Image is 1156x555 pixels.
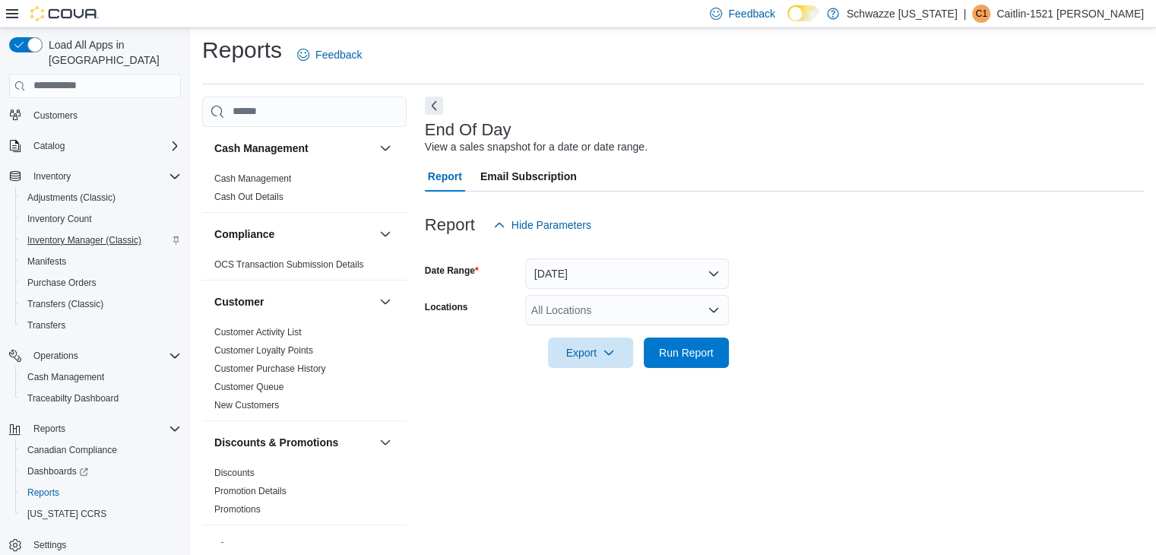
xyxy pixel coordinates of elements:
button: Export [548,338,633,368]
span: Canadian Compliance [27,444,117,456]
span: Inventory Count [27,213,92,225]
a: Cash Out Details [214,192,283,202]
span: Purchase Orders [21,274,181,292]
a: [US_STATE] CCRS [21,505,112,523]
button: Compliance [376,225,394,243]
button: Customer [376,293,394,311]
span: Transfers (Classic) [27,298,103,310]
span: Canadian Compliance [21,441,181,459]
span: Settings [33,539,66,551]
button: Customer [214,294,373,309]
a: Reports [21,484,65,502]
span: Load All Apps in [GEOGRAPHIC_DATA] [43,37,181,68]
a: Customer Activity List [214,327,302,338]
span: Inventory Manager (Classic) [21,231,181,249]
span: Purchase Orders [27,277,97,289]
span: Dashboards [27,465,88,477]
span: Customers [27,106,181,125]
span: Cash Management [27,371,104,383]
a: Adjustments (Classic) [21,189,122,207]
button: Canadian Compliance [15,439,187,461]
button: Operations [3,345,187,366]
h3: Compliance [214,227,274,242]
a: Dashboards [21,462,94,480]
span: Promotion Details [214,485,287,497]
span: OCS Transaction Submission Details [214,258,364,271]
span: Export [557,338,624,368]
button: Discounts & Promotions [214,435,373,450]
span: Feedback [728,6,774,21]
span: Washington CCRS [21,505,181,523]
span: Feedback [315,47,362,62]
span: Report [428,161,462,192]
p: Caitlin-1521 [PERSON_NAME] [996,5,1144,23]
span: Catalog [33,140,65,152]
button: Catalog [27,137,71,155]
button: Hide Parameters [487,210,597,240]
h3: Discounts & Promotions [214,435,338,450]
span: Adjustments (Classic) [27,192,116,204]
a: Settings [27,536,72,554]
a: Discounts [214,468,255,478]
span: Dark Mode [787,21,788,22]
span: Customer Queue [214,381,283,393]
span: Cash Out Details [214,191,283,203]
label: Date Range [425,265,479,277]
a: Customer Queue [214,382,283,392]
span: Reports [21,484,181,502]
button: Inventory Count [15,208,187,230]
a: Purchase Orders [21,274,103,292]
button: Adjustments (Classic) [15,187,187,208]
span: Transfers [21,316,181,335]
span: Reports [27,487,59,499]
span: Adjustments (Classic) [21,189,181,207]
span: Catalog [27,137,181,155]
span: Inventory [33,170,71,182]
button: Reports [3,418,187,439]
button: Transfers (Classic) [15,293,187,315]
div: Discounts & Promotions [202,464,407,525]
button: Finance [214,539,373,554]
a: OCS Transaction Submission Details [214,259,364,270]
h3: Cash Management [214,141,309,156]
span: Reports [33,423,65,435]
span: Inventory Manager (Classic) [27,234,141,246]
button: Inventory [27,167,77,186]
button: Cash Management [376,139,394,157]
div: View a sales snapshot for a date or date range. [425,139,648,155]
span: Customers [33,109,78,122]
button: Reports [15,482,187,503]
a: Promotion Details [214,486,287,496]
div: Caitlin-1521 Noll [972,5,990,23]
span: Manifests [27,255,66,268]
span: Settings [27,535,181,554]
button: [DATE] [525,258,729,289]
span: Promotions [214,503,261,515]
a: Feedback [291,40,368,70]
span: Traceabilty Dashboard [27,392,119,404]
input: Dark Mode [787,5,819,21]
a: Inventory Manager (Classic) [21,231,147,249]
span: Dashboards [21,462,181,480]
span: Transfers [27,319,65,331]
span: Inventory Count [21,210,181,228]
button: Inventory [3,166,187,187]
span: [US_STATE] CCRS [27,508,106,520]
button: Purchase Orders [15,272,187,293]
span: Cash Management [214,173,291,185]
img: Cova [30,6,99,21]
button: [US_STATE] CCRS [15,503,187,525]
button: Cash Management [214,141,373,156]
span: Operations [33,350,78,362]
p: | [964,5,967,23]
a: Manifests [21,252,72,271]
h1: Reports [202,35,282,65]
span: Manifests [21,252,181,271]
span: Customer Activity List [214,326,302,338]
button: Reports [27,420,71,438]
span: New Customers [214,399,279,411]
a: Customers [27,106,84,125]
a: Cash Management [21,368,110,386]
span: Customer Loyalty Points [214,344,313,357]
span: Email Subscription [480,161,577,192]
